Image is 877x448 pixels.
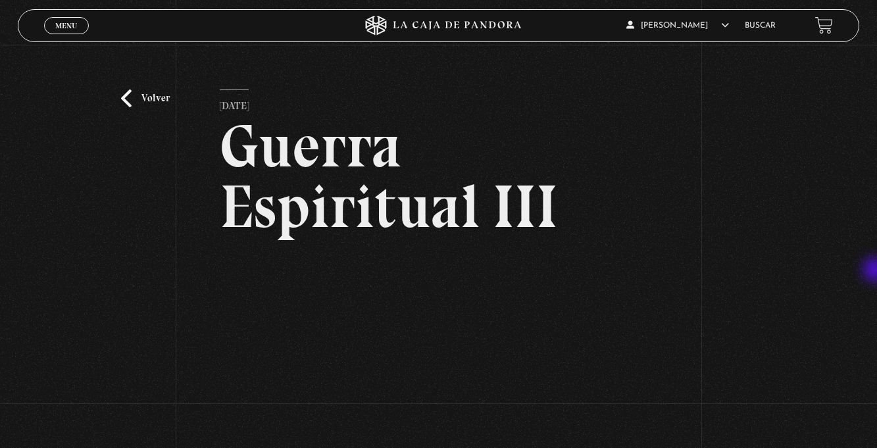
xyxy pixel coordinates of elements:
a: Volver [121,89,170,107]
span: Menu [55,22,77,30]
a: View your shopping cart [815,16,833,34]
span: Cerrar [51,32,82,41]
span: [PERSON_NAME] [626,22,729,30]
h2: Guerra Espiritual III [220,116,657,237]
a: Buscar [745,22,776,30]
p: [DATE] [220,89,249,116]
